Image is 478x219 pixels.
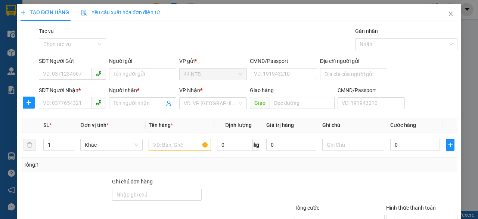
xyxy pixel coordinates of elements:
div: CMND/Passport [249,57,317,65]
span: SL [43,122,49,128]
div: Tổng: 1 [24,161,185,169]
span: VP Nhận [179,87,200,93]
span: Giao hàng [249,87,273,93]
th: Ghi chú [319,118,387,133]
div: SĐT Người Nhận [39,86,106,94]
span: Định lượng [225,122,252,128]
span: 44 NTB [184,69,242,80]
span: plus [21,10,26,15]
div: SĐT Người Gửi [39,57,106,65]
input: Dọc đường [269,97,334,109]
span: phone [96,70,102,76]
div: CMND/Passport [338,86,405,94]
span: Yêu cầu xuất hóa đơn điện tử [81,9,160,15]
input: 0 [266,139,316,151]
input: Ghi Chú [322,139,384,151]
label: Gán nhãn [355,28,378,34]
span: Giao [249,97,269,109]
button: plus [446,139,454,151]
button: plus [23,97,35,109]
span: kg [253,139,260,151]
button: delete [24,139,35,151]
div: VP gửi [179,57,246,65]
span: Tên hàng [149,122,173,128]
span: plus [23,100,34,106]
div: Người nhận [109,86,176,94]
span: TẠO ĐƠN HÀNG [21,9,69,15]
span: Khác [85,139,138,150]
span: phone [96,100,102,106]
input: Ghi chú đơn hàng [112,189,202,201]
div: Địa chỉ người gửi [320,57,387,65]
span: Cước hàng [390,122,416,128]
input: Địa chỉ của người gửi [320,68,387,80]
button: Close [440,4,461,25]
label: Ghi chú đơn hàng [112,179,153,185]
span: user-add [166,100,172,106]
img: icon [81,10,87,16]
input: VD: Bàn, Ghế [149,139,211,151]
span: Giá trị hàng [266,122,294,128]
div: Người gửi [109,57,176,65]
span: close [448,11,454,17]
label: Tác vụ [39,28,54,34]
label: Hình thức thanh toán [386,205,435,211]
span: Tổng cước [295,205,319,211]
span: Đơn vị tính [80,122,108,128]
span: plus [446,142,454,148]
